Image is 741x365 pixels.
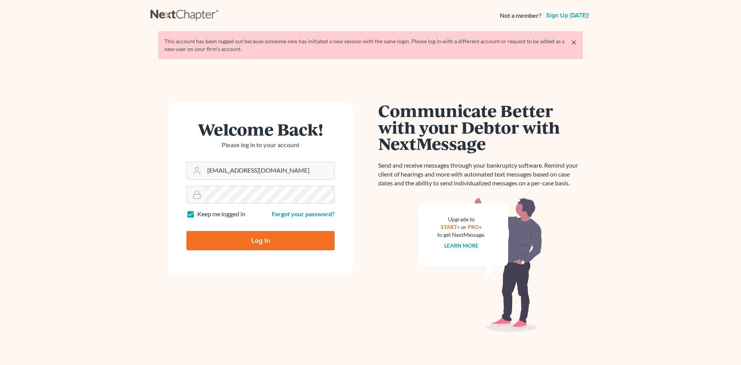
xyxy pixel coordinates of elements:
img: nextmessage_bg-59042aed3d76b12b5cd301f8e5b87938c9018125f34e5fa2b7a6b67550977c72.svg [419,197,542,332]
p: Send and receive messages through your bankruptcy software. Remind your client of hearings and mo... [378,161,583,188]
h1: Communicate Better with your Debtor with NextMessage [378,102,583,152]
a: Sign up [DATE]! [545,12,590,19]
strong: Not a member? [500,11,541,20]
span: or [461,224,467,230]
p: Please log in to your account [186,141,335,149]
a: Forgot your password? [272,210,335,217]
div: Upgrade to [437,216,485,223]
a: PRO+ [468,224,482,230]
div: This account has been logged out because someone new has initiated a new session with the same lo... [164,37,577,53]
input: Email Address [204,162,334,179]
h1: Welcome Back! [186,121,335,138]
a: × [571,37,577,47]
div: to get NextMessage. [437,231,485,239]
label: Keep me logged in [197,210,245,219]
a: Learn more [444,242,479,249]
a: START+ [441,224,460,230]
input: Log In [186,231,335,250]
